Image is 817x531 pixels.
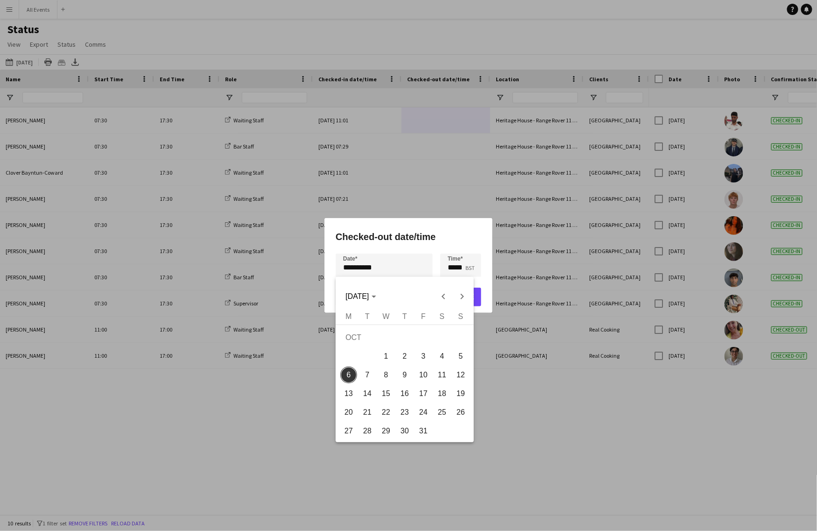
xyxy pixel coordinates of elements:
[383,312,390,320] span: W
[414,384,433,403] button: 17-10-2025
[421,312,426,320] span: F
[433,347,451,366] button: 04-10-2025
[415,404,432,421] span: 24
[340,385,357,402] span: 13
[433,403,451,422] button: 25-10-2025
[358,384,377,403] button: 14-10-2025
[434,348,451,365] span: 4
[377,366,395,384] button: 08-10-2025
[396,348,413,365] span: 2
[395,422,414,440] button: 30-10-2025
[378,404,394,421] span: 22
[451,366,470,384] button: 12-10-2025
[345,292,369,300] span: [DATE]
[440,312,445,320] span: S
[359,423,376,439] span: 28
[453,287,472,306] button: Next month
[358,403,377,422] button: 21-10-2025
[395,366,414,384] button: 09-10-2025
[359,367,376,383] span: 7
[402,312,407,320] span: T
[414,347,433,366] button: 03-10-2025
[452,404,469,421] span: 26
[451,347,470,366] button: 05-10-2025
[377,422,395,440] button: 29-10-2025
[358,366,377,384] button: 07-10-2025
[395,403,414,422] button: 23-10-2025
[365,312,370,320] span: T
[342,288,380,305] button: Choose month and year
[415,385,432,402] span: 17
[359,404,376,421] span: 21
[451,384,470,403] button: 19-10-2025
[359,385,376,402] span: 14
[340,423,357,439] span: 27
[395,347,414,366] button: 02-10-2025
[434,404,451,421] span: 25
[396,367,413,383] span: 9
[377,384,395,403] button: 15-10-2025
[434,367,451,383] span: 11
[452,348,469,365] span: 5
[396,385,413,402] span: 16
[396,404,413,421] span: 23
[340,367,357,383] span: 6
[434,287,453,306] button: Previous month
[377,347,395,366] button: 01-10-2025
[346,312,352,320] span: M
[452,367,469,383] span: 12
[414,366,433,384] button: 10-10-2025
[378,385,394,402] span: 15
[339,403,358,422] button: 20-10-2025
[433,384,451,403] button: 18-10-2025
[415,423,432,439] span: 31
[378,423,394,439] span: 29
[340,404,357,421] span: 20
[339,366,358,384] button: 06-10-2025
[451,403,470,422] button: 26-10-2025
[433,366,451,384] button: 11-10-2025
[415,367,432,383] span: 10
[396,423,413,439] span: 30
[434,385,451,402] span: 18
[339,328,470,347] td: OCT
[378,367,394,383] span: 8
[339,384,358,403] button: 13-10-2025
[395,384,414,403] button: 16-10-2025
[339,422,358,440] button: 27-10-2025
[414,422,433,440] button: 31-10-2025
[415,348,432,365] span: 3
[378,348,394,365] span: 1
[358,422,377,440] button: 28-10-2025
[414,403,433,422] button: 24-10-2025
[452,385,469,402] span: 19
[458,312,464,320] span: S
[377,403,395,422] button: 22-10-2025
